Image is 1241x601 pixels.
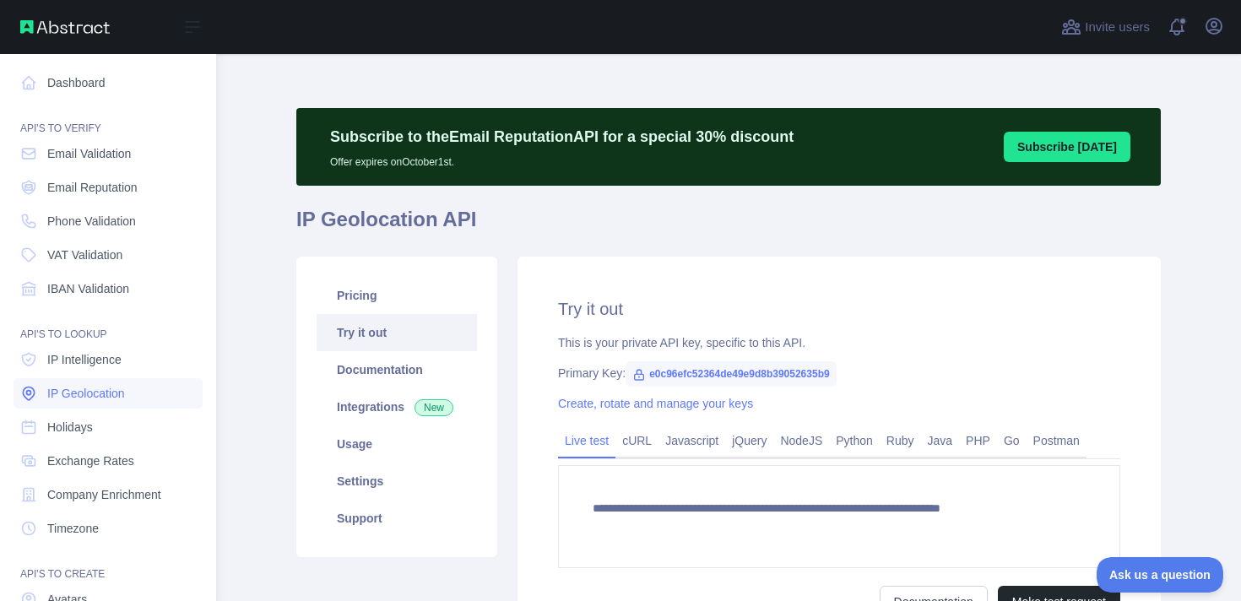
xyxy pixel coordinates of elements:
div: API'S TO CREATE [14,547,203,581]
span: Invite users [1085,18,1150,37]
a: Python [829,427,880,454]
button: Invite users [1058,14,1153,41]
a: Company Enrichment [14,479,203,510]
a: Phone Validation [14,206,203,236]
a: Dashboard [14,68,203,98]
h2: Try it out [558,297,1120,321]
a: Email Validation [14,138,203,169]
p: Subscribe to the Email Reputation API for a special 30 % discount [330,125,794,149]
a: IP Geolocation [14,378,203,409]
a: Create, rotate and manage your keys [558,397,753,410]
div: API'S TO VERIFY [14,101,203,135]
span: IP Geolocation [47,385,125,402]
a: IP Intelligence [14,344,203,375]
span: New [415,399,453,416]
a: cURL [615,427,658,454]
a: VAT Validation [14,240,203,270]
div: This is your private API key, specific to this API. [558,334,1120,351]
h1: IP Geolocation API [296,206,1161,246]
span: e0c96efc52364de49e9d8b39052635b9 [626,361,837,387]
a: Settings [317,463,477,500]
span: Timezone [47,520,99,537]
a: Ruby [880,427,921,454]
a: Holidays [14,412,203,442]
a: Timezone [14,513,203,544]
a: Javascript [658,427,725,454]
a: jQuery [725,427,773,454]
a: Integrations New [317,388,477,425]
a: Java [921,427,960,454]
span: IBAN Validation [47,280,129,297]
a: Go [997,427,1027,454]
span: Company Enrichment [47,486,161,503]
a: Exchange Rates [14,446,203,476]
a: NodeJS [773,427,829,454]
span: Holidays [47,419,93,436]
a: Try it out [317,314,477,351]
div: Primary Key: [558,365,1120,382]
span: Email Validation [47,145,131,162]
span: Exchange Rates [47,452,134,469]
a: Live test [558,427,615,454]
span: Email Reputation [47,179,138,196]
a: IBAN Validation [14,273,203,304]
a: Postman [1027,427,1087,454]
a: Usage [317,425,477,463]
span: VAT Validation [47,246,122,263]
span: Phone Validation [47,213,136,230]
span: IP Intelligence [47,351,122,368]
a: Documentation [317,351,477,388]
a: Pricing [317,277,477,314]
a: Support [317,500,477,537]
a: PHP [959,427,997,454]
div: API'S TO LOOKUP [14,307,203,341]
button: Subscribe [DATE] [1004,132,1130,162]
p: Offer expires on October 1st. [330,149,794,169]
img: Abstract API [20,20,110,34]
iframe: Toggle Customer Support [1097,557,1224,593]
a: Email Reputation [14,172,203,203]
